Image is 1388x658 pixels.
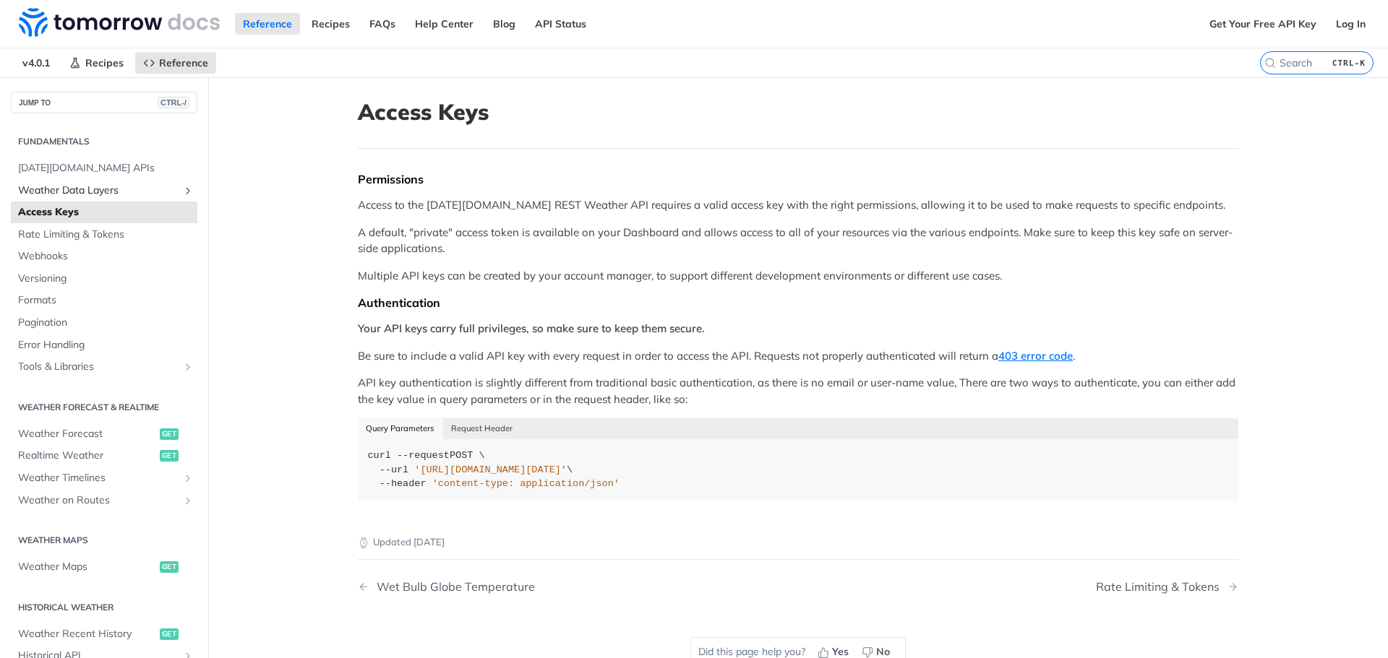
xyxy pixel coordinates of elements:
a: Weather Recent Historyget [11,623,197,645]
span: Weather Timelines [18,471,179,485]
h1: Access Keys [358,99,1238,125]
a: Tools & LibrariesShow subpages for Tools & Libraries [11,356,197,378]
span: Pagination [18,316,194,330]
div: Wet Bulb Globe Temperature [369,580,535,594]
a: Reference [135,52,216,74]
a: Versioning [11,268,197,290]
a: API Status [527,13,594,35]
span: Versioning [18,272,194,286]
span: Weather Recent History [18,627,156,641]
span: Weather Data Layers [18,183,179,198]
h2: Weather Forecast & realtime [11,401,197,414]
a: Weather on RoutesShow subpages for Weather on Routes [11,490,197,511]
span: curl [368,450,391,461]
span: --request [397,450,450,461]
a: Realtime Weatherget [11,445,197,467]
button: Show subpages for Tools & Libraries [182,361,194,373]
button: JUMP TOCTRL-/ [11,92,197,113]
a: Recipes [61,52,132,74]
span: Webhooks [18,249,194,264]
p: Multiple API keys can be created by your account manager, to support different development enviro... [358,268,1238,285]
span: get [160,428,179,440]
button: Show subpages for Weather Timelines [182,472,194,484]
div: Authentication [358,295,1238,310]
span: get [160,561,179,573]
a: Log In [1328,13,1374,35]
a: Weather Data LayersShow subpages for Weather Data Layers [11,180,197,202]
a: Pagination [11,312,197,334]
span: Weather Forecast [18,427,156,441]
a: Reference [235,13,300,35]
span: Realtime Weather [18,449,156,463]
h2: Historical Weather [11,601,197,614]
button: Request Header [443,418,521,438]
a: Formats [11,290,197,311]
a: Get Your Free API Key [1201,13,1324,35]
div: POST \ \ [368,449,1229,491]
a: 403 error code [998,349,1073,363]
strong: Your API keys carry full privileges, so make sure to keep them secure. [358,321,705,335]
span: Weather on Routes [18,493,179,508]
p: Be sure to include a valid API key with every request in order to access the API. Requests not pr... [358,348,1238,365]
a: Help Center [407,13,481,35]
span: --url [380,464,409,475]
span: '[URL][DOMAIN_NAME][DATE]' [414,464,567,475]
a: Error Handling [11,334,197,356]
span: Access Keys [18,205,194,220]
h2: Fundamentals [11,135,197,148]
h2: Weather Maps [11,534,197,547]
a: Weather Mapsget [11,556,197,578]
a: Rate Limiting & Tokens [11,224,197,246]
span: v4.0.1 [14,52,58,74]
span: [DATE][DOMAIN_NAME] APIs [18,161,194,176]
span: Reference [159,56,208,69]
span: Recipes [85,56,124,69]
span: get [160,628,179,640]
span: get [160,450,179,462]
button: Show subpages for Weather Data Layers [182,185,194,196]
a: [DATE][DOMAIN_NAME] APIs [11,157,197,179]
a: Blog [485,13,523,35]
a: Recipes [304,13,358,35]
a: Weather Forecastget [11,423,197,445]
span: --header [380,478,427,489]
span: Rate Limiting & Tokens [18,228,194,242]
a: FAQs [361,13,403,35]
a: Webhooks [11,246,197,267]
span: CTRL-/ [158,97,189,108]
p: A default, "private" access token is available on your Dashboard and allows access to all of your... [358,225,1238,257]
span: Weather Maps [18,560,156,574]
p: Access to the [DATE][DOMAIN_NAME] REST Weather API requires a valid access key with the right per... [358,197,1238,214]
div: Permissions [358,172,1238,186]
p: Updated [DATE] [358,535,1238,550]
a: Weather TimelinesShow subpages for Weather Timelines [11,467,197,489]
img: Tomorrow.io Weather API Docs [19,8,220,37]
a: Next Page: Rate Limiting & Tokens [1096,580,1238,594]
nav: Pagination Controls [358,566,1238,608]
svg: Search [1264,57,1276,69]
button: Show subpages for Weather on Routes [182,495,194,506]
div: Rate Limiting & Tokens [1096,580,1227,594]
span: Error Handling [18,338,194,352]
p: API key authentication is slightly different from traditional basic authentication, as there is n... [358,375,1238,407]
kbd: CTRL-K [1329,56,1369,70]
a: Access Keys [11,202,197,223]
a: Previous Page: Wet Bulb Globe Temperature [358,580,735,594]
span: 'content-type: application/json' [432,478,620,489]
span: Formats [18,293,194,308]
span: Tools & Libraries [18,360,179,374]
